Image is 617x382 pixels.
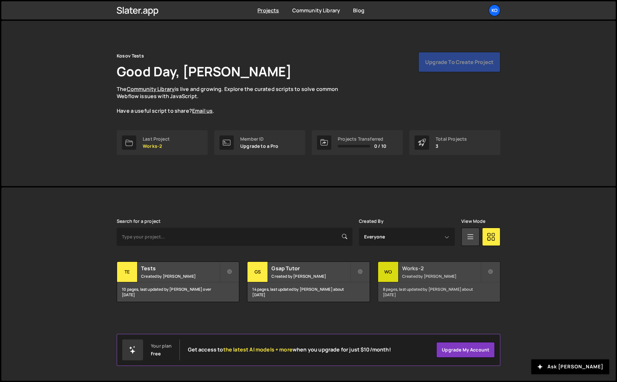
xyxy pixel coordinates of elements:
a: Last Project Works-2 [117,130,208,155]
div: Free [151,351,161,356]
small: Created by [PERSON_NAME] [141,274,219,279]
div: Kosov Tests [117,52,144,60]
a: Gs Gsap Tutor Created by [PERSON_NAME] 14 pages, last updated by [PERSON_NAME] about [DATE] [247,261,370,302]
a: Email us [192,107,213,114]
a: Te Tests Created by [PERSON_NAME] 10 pages, last updated by [PERSON_NAME] over [DATE] [117,261,239,302]
a: Projects [257,7,279,14]
label: Search for a project [117,219,161,224]
div: Your plan [151,343,172,349]
span: the latest AI models + more [223,346,293,353]
input: Type your project... [117,228,352,246]
p: 3 [436,144,467,149]
a: Community Library [292,7,340,14]
label: Created By [359,219,384,224]
div: Gs [247,262,268,282]
div: Te [117,262,138,282]
div: 10 pages, last updated by [PERSON_NAME] over [DATE] [117,282,239,302]
small: Created by [PERSON_NAME] [402,274,480,279]
h1: Good Day, [PERSON_NAME] [117,62,292,80]
h2: Get access to when you upgrade for just $10/month! [188,347,391,353]
p: Works-2 [143,144,170,149]
p: Upgrade to a Pro [240,144,279,149]
div: Projects Transferred [338,136,386,142]
div: Total Projects [436,136,467,142]
p: The is live and growing. Explore the curated scripts to solve common Webflow issues with JavaScri... [117,85,351,115]
h2: Gsap Tutor [271,265,350,272]
div: Wo [378,262,399,282]
a: Community Library [126,85,175,93]
small: Created by [PERSON_NAME] [271,274,350,279]
div: 8 pages, last updated by [PERSON_NAME] about [DATE] [378,282,500,302]
a: Upgrade my account [436,342,495,358]
div: 14 pages, last updated by [PERSON_NAME] about [DATE] [247,282,369,302]
a: Wo Works-2 Created by [PERSON_NAME] 8 pages, last updated by [PERSON_NAME] about [DATE] [378,261,500,302]
h2: Works-2 [402,265,480,272]
label: View Mode [461,219,485,224]
a: Ko [489,5,500,16]
span: 0 / 10 [374,144,386,149]
h2: Tests [141,265,219,272]
div: Member ID [240,136,279,142]
button: Ask [PERSON_NAME] [531,359,609,374]
div: Last Project [143,136,170,142]
a: Blog [353,7,364,14]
